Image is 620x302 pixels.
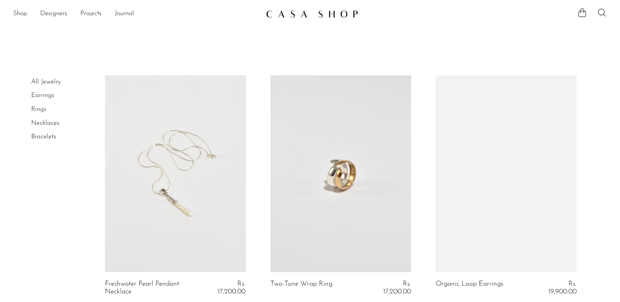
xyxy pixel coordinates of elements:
[218,280,245,295] span: Rs. 17,200.00
[548,280,577,295] span: Rs. 19,900.00
[13,9,27,19] a: Shop
[31,79,61,85] a: All Jewelry
[31,92,54,99] a: Earrings
[270,280,332,295] a: Two-Tone Wrap Ring
[13,7,259,21] ul: NEW HEADER MENU
[80,9,102,19] a: Projects
[31,133,56,140] a: Bracelets
[31,120,59,126] a: Necklaces
[436,280,503,295] a: Organic Loop Earrings
[31,106,46,113] a: Rings
[383,280,411,295] span: Rs. 17,200.00
[105,280,199,295] a: Freshwater Pearl Pendant Necklace
[40,9,67,19] a: Designers
[115,9,134,19] a: Journal
[13,7,259,21] nav: Desktop navigation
